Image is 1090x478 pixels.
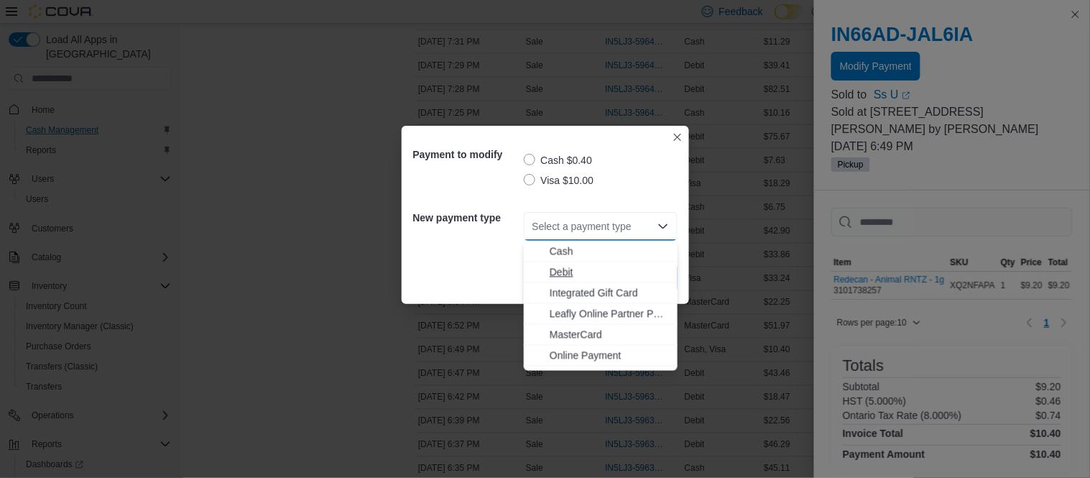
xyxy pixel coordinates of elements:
button: Cash [524,242,678,262]
button: Leafly Online Partner Payment [524,304,678,325]
div: Choose from the following options [524,242,678,367]
input: Accessible screen reader label [532,218,534,235]
span: Cash [550,244,669,259]
button: MasterCard [524,325,678,346]
button: Debit [524,262,678,283]
span: Debit [550,265,669,280]
label: Visa $10.00 [524,172,594,189]
h5: New payment type [413,203,521,232]
label: Cash $0.40 [524,152,593,169]
span: MasterCard [550,328,669,342]
span: Leafly Online Partner Payment [550,307,669,321]
button: Online Payment [524,346,678,367]
span: Online Payment [550,349,669,363]
span: Integrated Gift Card [550,286,669,300]
button: Closes this modal window [669,129,686,146]
h5: Payment to modify [413,140,521,169]
button: Close list of options [657,221,669,232]
button: Integrated Gift Card [524,283,678,304]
